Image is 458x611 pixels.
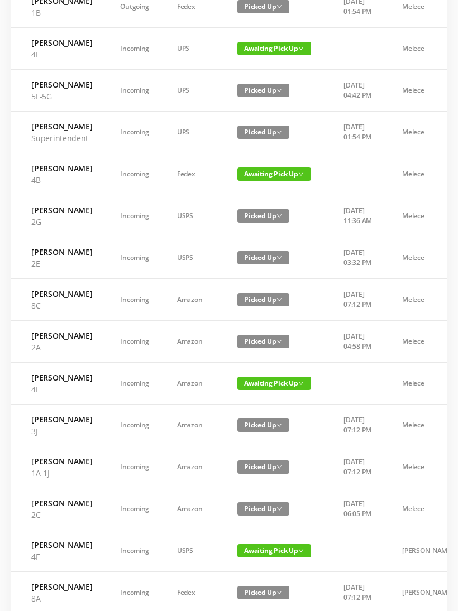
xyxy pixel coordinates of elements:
span: Awaiting Pick Up [237,377,311,390]
span: Picked Up [237,335,289,348]
td: USPS [163,195,223,237]
p: 2E [31,258,92,270]
h6: [PERSON_NAME] [31,246,92,258]
h6: [PERSON_NAME] [31,121,92,132]
td: Incoming [106,112,163,153]
h6: [PERSON_NAME] [31,330,92,341]
i: icon: down [276,213,282,219]
span: Picked Up [237,293,289,306]
p: 4F [31,49,92,60]
td: Amazon [163,363,223,405]
i: icon: down [276,506,282,512]
span: Awaiting Pick Up [237,42,311,55]
span: Picked Up [237,502,289,516]
p: 1B [31,7,92,18]
i: icon: down [276,590,282,595]
td: Incoming [106,321,163,363]
span: Awaiting Pick Up [237,544,311,557]
td: Incoming [106,446,163,488]
h6: [PERSON_NAME] [31,497,92,509]
span: Picked Up [237,126,289,139]
span: Picked Up [237,209,289,223]
td: Incoming [106,530,163,572]
h6: [PERSON_NAME] [31,204,92,216]
i: icon: down [276,4,282,9]
td: Amazon [163,405,223,446]
td: [DATE] 03:32 PM [330,237,388,279]
td: UPS [163,112,223,153]
p: Superintendent [31,132,92,144]
p: 2C [31,509,92,521]
i: icon: down [276,422,282,428]
td: [DATE] 01:54 PM [330,112,388,153]
h6: [PERSON_NAME] [31,288,92,300]
h6: [PERSON_NAME] [31,455,92,467]
span: Picked Up [237,251,289,264]
i: icon: down [276,255,282,261]
td: [DATE] 07:12 PM [330,446,388,488]
td: Incoming [106,405,163,446]
span: Picked Up [237,586,289,599]
i: icon: down [276,464,282,470]
h6: [PERSON_NAME] [31,581,92,593]
p: 4E [31,383,92,395]
i: icon: down [276,88,282,93]
i: icon: down [276,339,282,344]
p: 4F [31,551,92,562]
i: icon: down [298,381,304,386]
p: 4B [31,174,92,186]
span: Picked Up [237,460,289,474]
td: UPS [163,28,223,70]
td: Incoming [106,28,163,70]
p: 5F-5G [31,90,92,102]
i: icon: down [298,548,304,554]
h6: [PERSON_NAME] [31,37,92,49]
span: Picked Up [237,84,289,97]
h6: [PERSON_NAME] [31,162,92,174]
td: [DATE] 04:42 PM [330,70,388,112]
p: 8A [31,593,92,604]
td: Incoming [106,70,163,112]
td: Incoming [106,195,163,237]
td: Amazon [163,488,223,530]
i: icon: down [298,46,304,51]
h6: [PERSON_NAME] [31,539,92,551]
p: 8C [31,300,92,311]
i: icon: down [298,171,304,177]
i: icon: down [276,297,282,302]
h6: [PERSON_NAME] [31,79,92,90]
td: UPS [163,70,223,112]
td: Incoming [106,488,163,530]
td: Fedex [163,153,223,195]
h6: [PERSON_NAME] [31,413,92,425]
td: [DATE] 11:36 AM [330,195,388,237]
td: [DATE] 07:12 PM [330,405,388,446]
p: 1A-1J [31,467,92,479]
td: Amazon [163,279,223,321]
td: Incoming [106,363,163,405]
i: icon: down [276,129,282,135]
td: [DATE] 04:58 PM [330,321,388,363]
p: 2G [31,216,92,228]
p: 3J [31,425,92,437]
td: Incoming [106,279,163,321]
td: Amazon [163,321,223,363]
td: [DATE] 07:12 PM [330,279,388,321]
td: USPS [163,530,223,572]
p: 2A [31,341,92,353]
td: [DATE] 06:05 PM [330,488,388,530]
span: Picked Up [237,418,289,432]
td: USPS [163,237,223,279]
td: Incoming [106,153,163,195]
td: Incoming [106,237,163,279]
h6: [PERSON_NAME] [31,372,92,383]
td: Amazon [163,446,223,488]
span: Awaiting Pick Up [237,167,311,181]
